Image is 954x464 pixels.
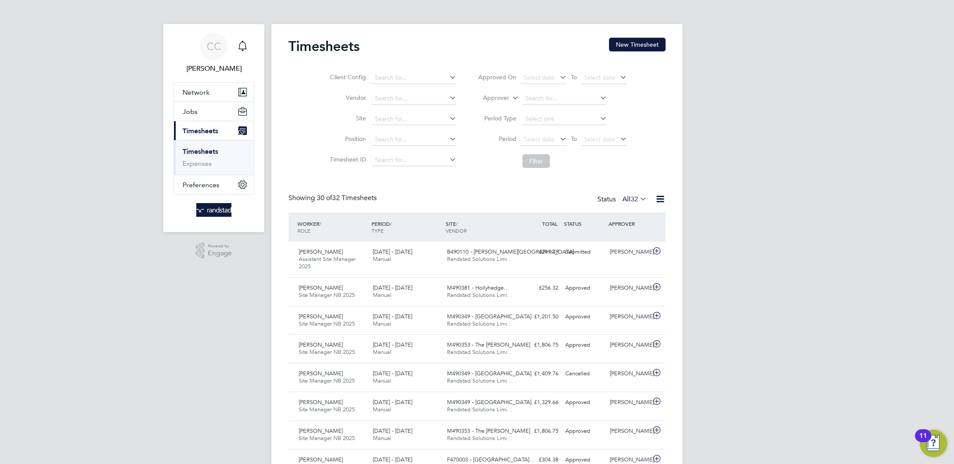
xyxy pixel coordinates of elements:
[373,341,412,348] span: [DATE] - [DATE]
[299,291,355,299] span: Site Manager NB 2025
[183,127,218,135] span: Timesheets
[327,135,366,143] label: Position
[606,395,651,410] div: [PERSON_NAME]
[373,377,391,384] span: Manual
[208,242,232,250] span: Powered by
[183,108,198,116] span: Jobs
[295,216,369,238] div: WORKER
[372,93,456,105] input: Search for...
[373,427,412,434] span: [DATE] - [DATE]
[319,220,321,227] span: /
[919,436,927,447] div: 11
[299,348,355,356] span: Site Manager NB 2025
[299,434,355,442] span: Site Manager NB 2025
[299,427,343,434] span: [PERSON_NAME]
[327,156,366,163] label: Timesheet ID
[373,370,412,377] span: [DATE] - [DATE]
[447,427,530,434] span: M490353 - The [PERSON_NAME]
[373,255,391,263] span: Manual
[372,134,456,146] input: Search for...
[562,338,606,352] div: Approved
[606,367,651,381] div: [PERSON_NAME]
[609,38,666,51] button: New Timesheet
[568,72,579,83] span: To
[568,133,579,144] span: To
[288,194,378,203] div: Showing
[447,284,509,291] span: M490381 - Hollyhedge…
[196,203,232,217] img: randstad-logo-retina.png
[622,195,647,204] label: All
[373,398,412,406] span: [DATE] - [DATE]
[288,38,360,55] h2: Timesheets
[447,291,513,299] span: Randstad Solutions Limi…
[373,406,391,413] span: Manual
[606,216,651,231] div: APPROVER
[447,348,513,356] span: Randstad Solutions Limi…
[447,406,513,413] span: Randstad Solutions Limi…
[517,395,562,410] div: £1,329.66
[524,74,555,81] span: Select date
[297,227,310,234] span: ROLE
[299,341,343,348] span: [PERSON_NAME]
[373,284,412,291] span: [DATE] - [DATE]
[183,181,219,189] span: Preferences
[174,83,254,102] button: Network
[562,395,606,410] div: Approved
[373,248,412,255] span: [DATE] - [DATE]
[562,281,606,295] div: Approved
[174,175,254,194] button: Preferences
[299,284,343,291] span: [PERSON_NAME]
[299,255,356,270] span: Assistant Site Manager 2025
[447,456,535,463] span: F470003 - [GEOGRAPHIC_DATA]…
[522,154,550,168] button: Filter
[478,114,516,122] label: Period Type
[562,424,606,438] div: Approved
[373,434,391,442] span: Manual
[299,398,343,406] span: [PERSON_NAME]
[447,370,531,377] span: M490349 - [GEOGRAPHIC_DATA]
[327,73,366,81] label: Client Config
[606,281,651,295] div: [PERSON_NAME]
[562,216,606,231] div: STATUS
[317,194,332,202] span: 30 of
[373,456,412,463] span: [DATE] - [DATE]
[606,310,651,324] div: [PERSON_NAME]
[208,250,232,257] span: Engage
[456,220,458,227] span: /
[517,424,562,438] div: £1,806.75
[478,135,516,143] label: Period
[517,310,562,324] div: £1,201.50
[597,194,648,206] div: Status
[444,216,518,238] div: SITE
[471,94,509,102] label: Approver
[584,135,615,143] span: Select date
[447,320,513,327] span: Randstad Solutions Limi…
[447,255,513,263] span: Randstad Solutions Limi…
[562,245,606,259] div: Submitted
[447,313,531,320] span: M490349 - [GEOGRAPHIC_DATA]
[373,348,391,356] span: Manual
[372,72,456,84] input: Search for...
[478,73,516,81] label: Approved On
[517,367,562,381] div: £1,409.76
[584,74,615,81] span: Select date
[299,320,355,327] span: Site Manager NB 2025
[447,398,531,406] span: M490349 - [GEOGRAPHIC_DATA]
[299,313,343,320] span: [PERSON_NAME]
[207,41,221,52] span: CC
[517,281,562,295] div: £256.32
[372,227,384,234] span: TYPE
[174,121,254,140] button: Timesheets
[372,154,456,166] input: Search for...
[447,341,530,348] span: M490353 - The [PERSON_NAME]
[183,88,210,96] span: Network
[174,203,254,217] a: Go to home page
[522,113,607,125] input: Select one
[174,140,254,175] div: Timesheets
[373,291,391,299] span: Manual
[562,367,606,381] div: Cancelled
[373,320,391,327] span: Manual
[183,159,212,168] a: Expenses
[517,245,562,259] div: £241.49
[542,220,558,227] span: TOTAL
